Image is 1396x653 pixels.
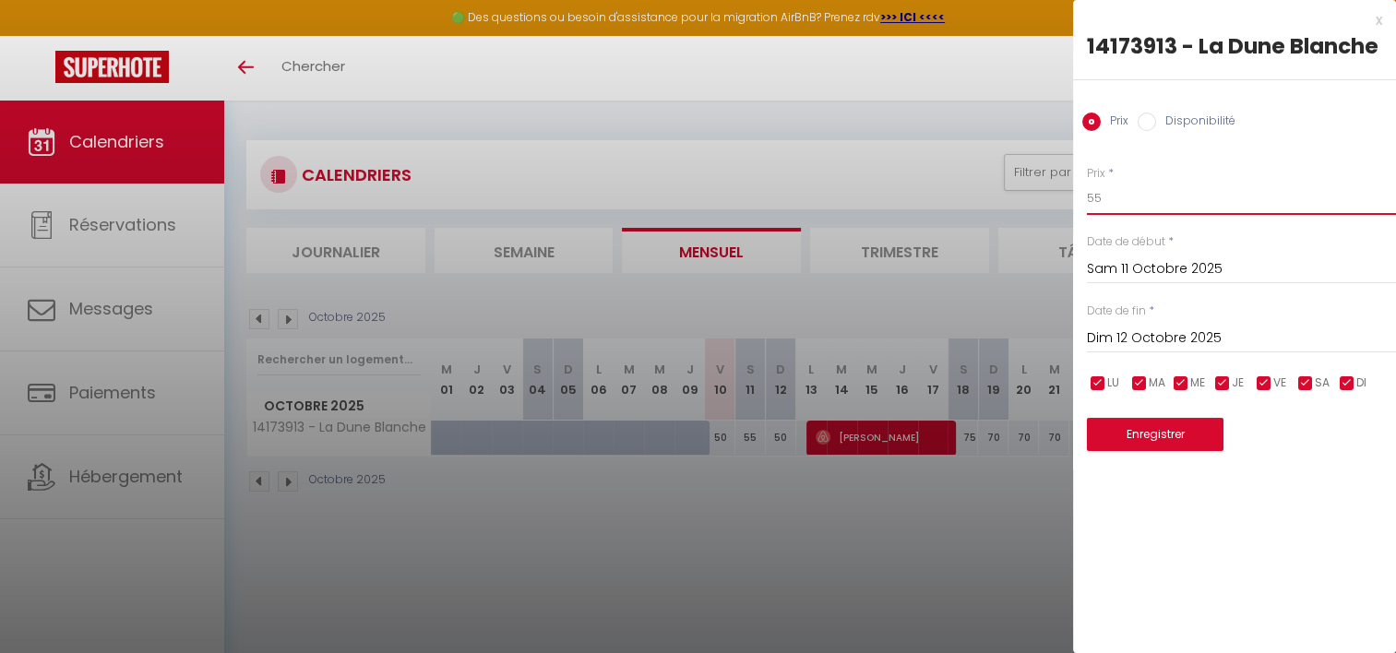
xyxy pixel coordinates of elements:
div: 14173913 - La Dune Blanche [1087,31,1382,61]
label: Date de début [1087,233,1165,251]
div: x [1073,9,1382,31]
span: MA [1149,374,1165,392]
label: Date de fin [1087,303,1146,320]
label: Prix [1087,165,1105,183]
button: Enregistrer [1087,418,1223,451]
label: Prix [1101,113,1128,133]
span: SA [1315,374,1330,392]
span: JE [1232,374,1244,392]
span: ME [1190,374,1205,392]
label: Disponibilité [1156,113,1235,133]
span: DI [1356,374,1366,392]
span: LU [1107,374,1119,392]
span: VE [1273,374,1286,392]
